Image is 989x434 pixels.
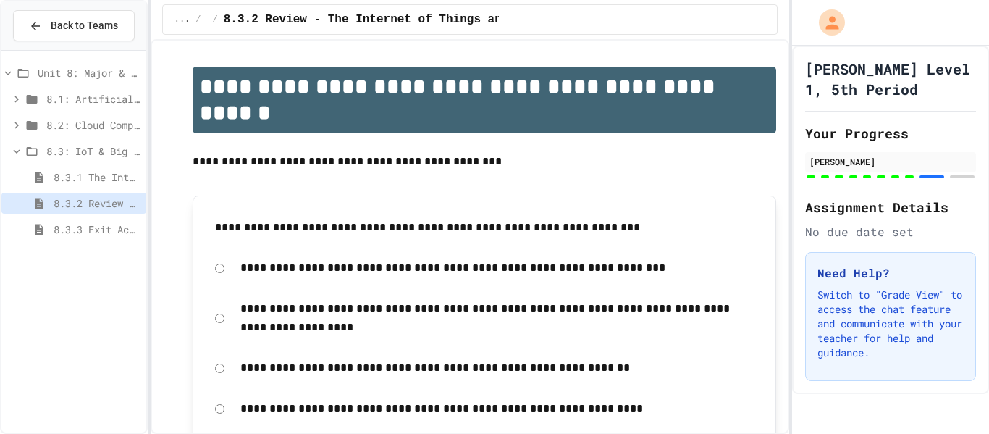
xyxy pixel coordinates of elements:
span: Back to Teams [51,18,118,33]
span: 8.3.3 Exit Activity - IoT Data Detective Challenge [54,222,140,237]
span: 8.3: IoT & Big Data [46,143,140,159]
span: 8.3.2 Review - The Internet of Things and Big Data [224,11,571,28]
span: Unit 8: Major & Emerging Technologies [38,65,140,80]
button: Back to Teams [13,10,135,41]
span: 8.1: Artificial Intelligence Basics [46,91,140,107]
p: Switch to "Grade View" to access the chat feature and communicate with your teacher for help and ... [817,288,964,360]
span: 8.3.1 The Internet of Things and Big Data: Our Connected Digital World [54,170,140,185]
div: My Account [804,6,849,39]
div: No due date set [805,223,976,241]
iframe: chat widget [869,313,975,375]
h2: Assignment Details [805,197,976,217]
h1: [PERSON_NAME] Level 1, 5th Period [805,59,976,99]
h2: Your Progress [805,123,976,143]
span: / [213,14,218,25]
h3: Need Help? [817,264,964,282]
span: 8.2: Cloud Computing [46,117,140,133]
div: [PERSON_NAME] [809,155,972,168]
span: 8.3.2 Review - The Internet of Things and Big Data [54,196,140,211]
iframe: chat widget [928,376,975,420]
span: ... [174,14,190,25]
span: / [195,14,201,25]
